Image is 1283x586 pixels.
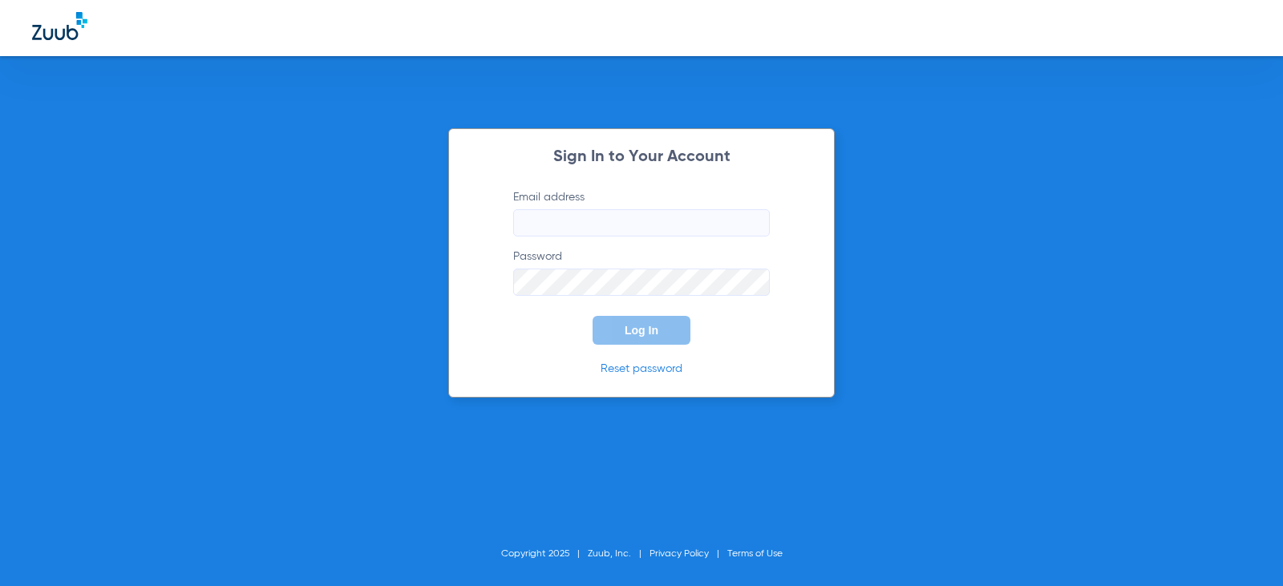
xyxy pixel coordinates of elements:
[593,316,690,345] button: Log In
[32,12,87,40] img: Zuub Logo
[601,363,682,374] a: Reset password
[727,549,783,559] a: Terms of Use
[489,149,794,165] h2: Sign In to Your Account
[501,546,588,562] li: Copyright 2025
[588,546,650,562] li: Zuub, Inc.
[513,209,770,236] input: Email address
[625,324,658,337] span: Log In
[513,249,770,296] label: Password
[513,269,770,296] input: Password
[513,189,770,236] label: Email address
[650,549,709,559] a: Privacy Policy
